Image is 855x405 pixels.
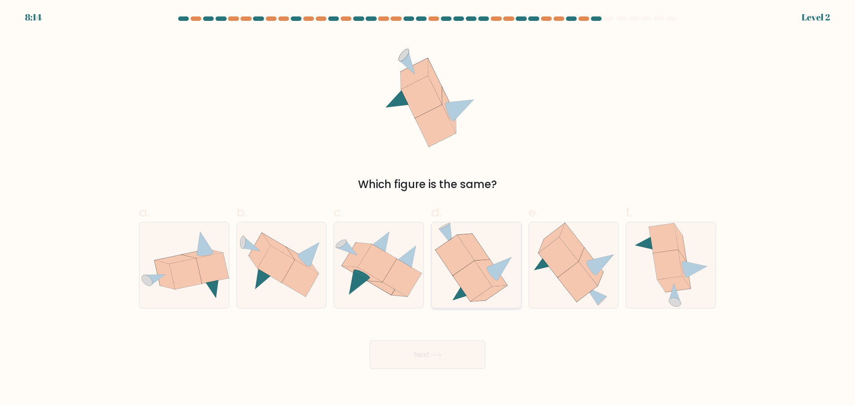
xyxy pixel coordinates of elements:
div: Which figure is the same? [144,176,711,192]
div: Level 2 [802,11,830,24]
span: a. [139,204,150,221]
span: b. [236,204,247,221]
button: Next [370,341,485,369]
span: d. [431,204,442,221]
span: f. [626,204,632,221]
span: e. [529,204,538,221]
div: 8:14 [25,11,42,24]
span: c. [334,204,343,221]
